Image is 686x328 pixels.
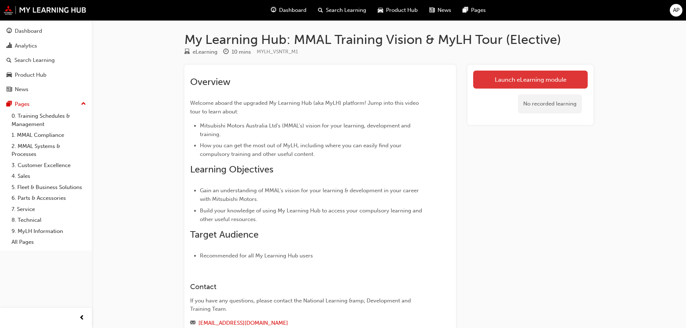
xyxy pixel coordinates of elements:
span: learningResourceType_ELEARNING-icon [184,49,190,55]
span: up-icon [81,99,86,109]
div: No recorded learning [518,94,582,113]
span: Learning Objectives [190,164,273,175]
span: news-icon [429,6,435,15]
span: search-icon [6,57,12,64]
span: Pages [471,6,486,14]
a: guage-iconDashboard [265,3,312,18]
a: 5. Fleet & Business Solutions [9,182,89,193]
span: guage-icon [6,28,12,35]
span: Welcome aboard the upgraded My Learning Hub (aka MyLH) platform! Jump into this video tour to lea... [190,100,420,115]
span: news-icon [6,86,12,93]
span: Mitsubishi Motors Australia Ltd's (MMAL's) vision for your learning, development and training. [200,122,412,138]
span: Search Learning [326,6,366,14]
a: 3. Customer Excellence [9,160,89,171]
span: Product Hub [386,6,418,14]
a: [EMAIL_ADDRESS][DOMAIN_NAME] [198,320,288,326]
div: Type [184,48,218,57]
a: news-iconNews [423,3,457,18]
a: 1. MMAL Compliance [9,130,89,141]
span: Gain an understanding of MMAL's vision for your learning & development in your career with Mitsub... [200,187,420,202]
span: car-icon [6,72,12,78]
div: Duration [223,48,251,57]
div: 10 mins [232,48,251,56]
a: Analytics [3,39,89,53]
div: Analytics [15,42,37,50]
h3: Contact [190,283,424,291]
a: 7. Service [9,204,89,215]
span: car-icon [378,6,383,15]
span: clock-icon [223,49,229,55]
a: Product Hub [3,68,89,82]
span: Target Audience [190,229,259,240]
a: 9. MyLH Information [9,226,89,237]
span: pages-icon [463,6,468,15]
a: All Pages [9,237,89,248]
span: How you can get the most out of MyLH, including where you can easily find your compulsory trainin... [200,142,403,157]
a: 4. Sales [9,171,89,182]
span: search-icon [318,6,323,15]
span: guage-icon [271,6,276,15]
div: Search Learning [14,56,55,64]
a: pages-iconPages [457,3,492,18]
button: AP [670,4,682,17]
span: email-icon [190,320,196,327]
button: Pages [3,98,89,111]
div: Product Hub [15,71,46,79]
a: car-iconProduct Hub [372,3,423,18]
div: News [15,85,28,94]
span: chart-icon [6,43,12,49]
img: mmal [4,5,86,15]
a: 0. Training Schedules & Management [9,111,89,130]
span: AP [673,6,680,14]
div: If you have any questions, please contact the National Learning &amp; Development and Training Team. [190,297,424,313]
a: 6. Parts & Accessories [9,193,89,204]
a: Dashboard [3,24,89,38]
div: eLearning [193,48,218,56]
a: Search Learning [3,54,89,67]
button: DashboardAnalyticsSearch LearningProduct HubNews [3,23,89,98]
span: pages-icon [6,101,12,108]
div: Pages [15,100,30,108]
a: search-iconSearch Learning [312,3,372,18]
div: Dashboard [15,27,42,35]
a: Launch eLearning module [473,71,588,89]
a: News [3,83,89,96]
span: News [438,6,451,14]
a: 8. Technical [9,215,89,226]
span: Build your knowledge of using My Learning Hub to access your compulsory learning and other useful... [200,207,423,223]
span: Overview [190,76,230,87]
div: Email [190,319,424,328]
span: prev-icon [79,314,85,323]
h1: My Learning Hub: MMAL Training Vision & MyLH Tour (Elective) [184,32,593,48]
span: Learning resource code [257,49,298,55]
span: Dashboard [279,6,306,14]
a: 2. MMAL Systems & Processes [9,141,89,160]
span: Recommended for all My Learning Hub users [200,252,313,259]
